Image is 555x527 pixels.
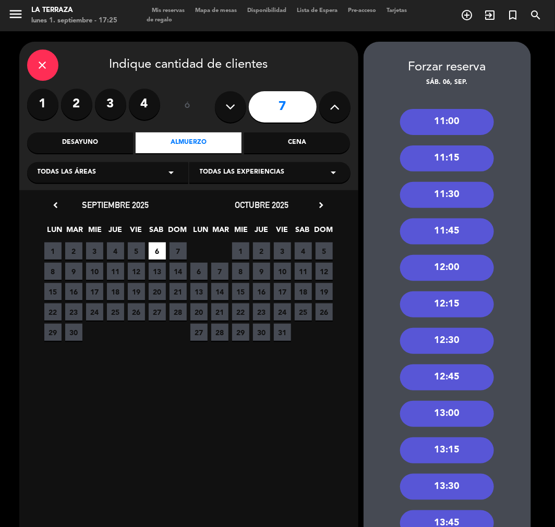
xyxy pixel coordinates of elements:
[86,242,103,260] span: 3
[343,8,381,14] span: Pre-acceso
[65,263,82,280] span: 9
[65,324,82,341] span: 30
[400,218,494,244] div: 11:45
[44,324,62,341] span: 29
[400,145,494,171] div: 11:15
[190,324,208,341] span: 27
[27,132,133,153] div: Desayuno
[27,50,351,81] div: Indique cantidad de clientes
[242,8,292,14] span: Disponibilidad
[233,224,250,241] span: MIE
[235,200,288,210] span: octubre 2025
[128,303,145,321] span: 26
[316,263,333,280] span: 12
[274,263,291,280] span: 10
[400,291,494,317] div: 12:15
[82,200,149,210] span: septiembre 2025
[232,324,249,341] span: 29
[107,283,124,300] span: 18
[51,200,62,211] i: chevron_left
[165,166,178,179] i: arrow_drop_down
[148,224,165,241] span: SAB
[295,263,312,280] span: 11
[107,263,124,280] span: 11
[295,242,312,260] span: 4
[400,437,494,463] div: 13:15
[38,167,96,178] span: Todas las áreas
[294,224,311,241] span: SAB
[46,224,63,241] span: LUN
[232,242,249,260] span: 1
[149,242,166,260] span: 6
[328,166,340,179] i: arrow_drop_down
[232,303,249,321] span: 22
[37,59,49,71] i: close
[129,89,160,120] label: 4
[212,224,230,241] span: MAR
[295,303,312,321] span: 25
[65,283,82,300] span: 16
[274,283,291,300] span: 17
[253,263,270,280] span: 9
[274,303,291,321] span: 24
[400,474,494,500] div: 13:30
[192,224,209,241] span: LUN
[190,283,208,300] span: 13
[66,224,83,241] span: MAR
[190,263,208,280] span: 6
[211,303,228,321] span: 21
[95,89,126,120] label: 3
[107,242,124,260] span: 4
[253,242,270,260] span: 2
[316,242,333,260] span: 5
[44,263,62,280] span: 8
[232,263,249,280] span: 8
[149,283,166,300] span: 20
[8,6,23,26] button: menu
[65,242,82,260] span: 2
[232,283,249,300] span: 15
[400,182,494,208] div: 11:30
[44,242,62,260] span: 1
[461,9,473,21] i: add_circle_outline
[147,8,190,14] span: Mis reservas
[44,303,62,321] span: 22
[128,242,145,260] span: 5
[44,283,62,300] span: 15
[86,263,103,280] span: 10
[364,57,531,78] div: Forzar reserva
[31,5,117,16] div: La Terraza
[274,324,291,341] span: 31
[170,303,187,321] span: 28
[253,324,270,341] span: 30
[200,167,285,178] span: Todas las experiencias
[484,9,496,21] i: exit_to_app
[211,324,228,341] span: 28
[274,242,291,260] span: 3
[149,263,166,280] span: 13
[400,401,494,427] div: 13:00
[400,328,494,354] div: 12:30
[400,364,494,390] div: 12:45
[127,224,144,241] span: VIE
[107,224,124,241] span: JUE
[149,303,166,321] span: 27
[244,132,350,153] div: Cena
[506,9,519,21] i: turned_in_not
[400,255,494,281] div: 12:00
[136,132,242,153] div: Almuerzo
[253,224,270,241] span: JUE
[86,283,103,300] span: 17
[31,16,117,26] div: lunes 1. septiembre - 17:25
[292,8,343,14] span: Lista de Espera
[86,303,103,321] span: 24
[190,8,242,14] span: Mapa de mesas
[529,9,542,21] i: search
[211,263,228,280] span: 7
[128,263,145,280] span: 12
[61,89,92,120] label: 2
[314,224,331,241] span: DOM
[295,283,312,300] span: 18
[128,283,145,300] span: 19
[190,303,208,321] span: 20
